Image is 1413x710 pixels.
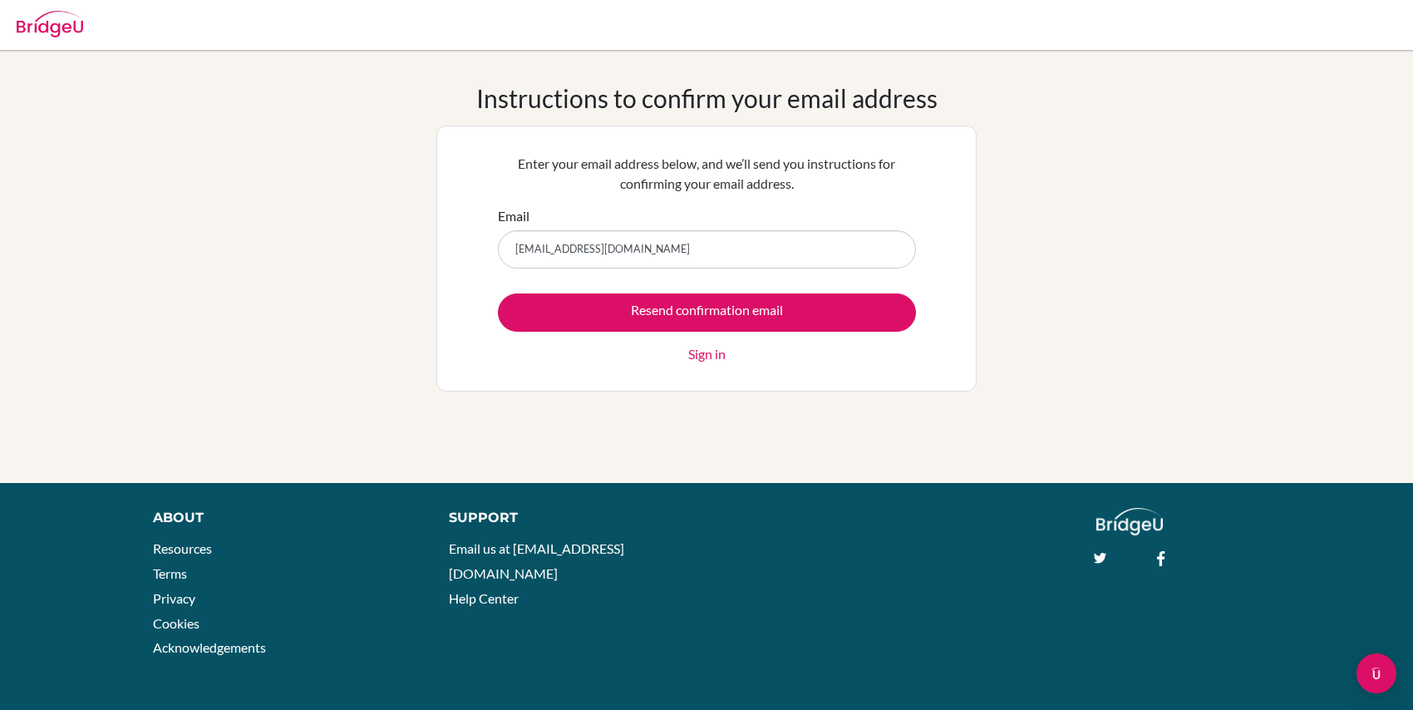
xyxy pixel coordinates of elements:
a: Resources [153,540,212,556]
div: Support [449,508,688,528]
a: Acknowledgements [153,639,266,655]
h1: Instructions to confirm your email address [476,83,938,113]
a: Help Center [449,590,519,606]
img: logo_white@2x-f4f0deed5e89b7ecb1c2cc34c3e3d731f90f0f143d5ea2071677605dd97b5244.png [1096,508,1164,535]
a: Privacy [153,590,195,606]
div: About [153,508,411,528]
a: Cookies [153,615,199,631]
a: Email us at [EMAIL_ADDRESS][DOMAIN_NAME] [449,540,624,581]
a: Terms [153,565,187,581]
input: Resend confirmation email [498,293,916,332]
label: Email [498,206,529,226]
p: Enter your email address below, and we’ll send you instructions for confirming your email address. [498,154,916,194]
div: Open Intercom Messenger [1356,653,1396,693]
a: Sign in [688,344,726,364]
img: Bridge-U [17,11,83,37]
